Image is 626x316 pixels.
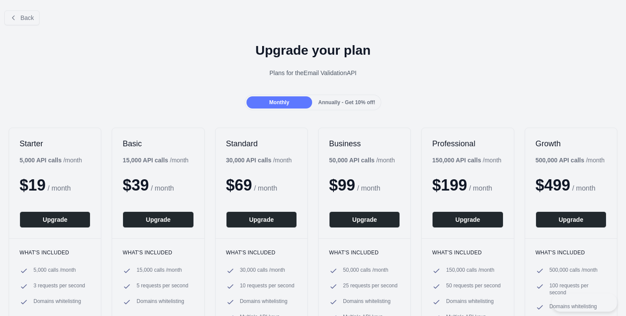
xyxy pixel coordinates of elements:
span: $ 69 [226,176,252,194]
h2: Standard [226,138,297,149]
div: / month [536,156,605,165]
b: 30,000 API calls [226,157,272,164]
span: $ 199 [432,176,467,194]
b: 50,000 API calls [329,157,375,164]
iframe: Toggle Customer Support [552,293,617,312]
div: / month [329,156,395,165]
b: 500,000 API calls [536,157,584,164]
h2: Professional [432,138,503,149]
span: $ 99 [329,176,355,194]
h2: Growth [536,138,606,149]
h2: Business [329,138,400,149]
div: / month [432,156,501,165]
div: / month [226,156,292,165]
span: $ 499 [536,176,570,194]
b: 150,000 API calls [432,157,481,164]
